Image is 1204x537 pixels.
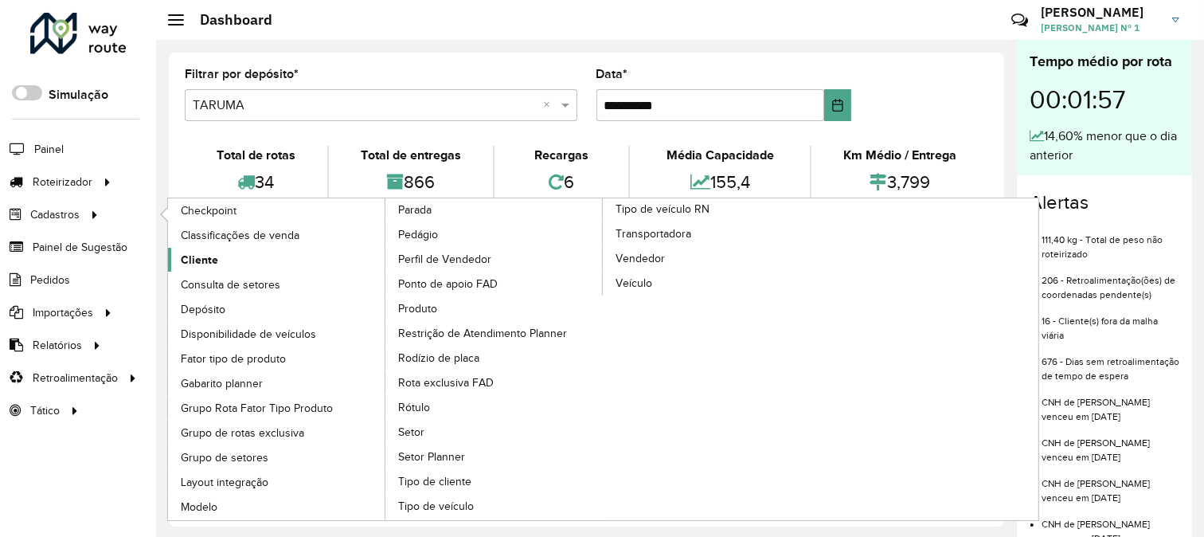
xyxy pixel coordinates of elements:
span: Restrição de Atendimento Planner [398,325,567,342]
h3: [PERSON_NAME] [1041,5,1160,20]
a: Setor Planner [385,445,604,468]
a: Fator tipo de produto [168,347,386,370]
span: Importações [33,304,93,321]
span: Classificações de venda [181,227,299,244]
span: Ponto de apoio FAD [398,276,498,292]
span: Cadastros [30,206,80,223]
div: 34 [189,165,323,199]
li: CNH de [PERSON_NAME] venceu em [DATE] [1042,424,1179,464]
span: Produto [398,300,437,317]
a: Tipo de veículo RN [385,198,821,520]
a: Parada [168,198,604,520]
span: Depósito [181,301,225,318]
span: Modelo [181,499,217,515]
a: Grupo de rotas exclusiva [168,421,386,445]
li: 676 - Dias sem retroalimentação de tempo de espera [1042,343,1179,383]
h4: Alertas [1030,191,1179,214]
span: Tipo de veículo RN [616,201,709,218]
button: Choose Date [824,89,851,121]
a: Grupo de setores [168,445,386,469]
span: Rota exclusiva FAD [398,374,494,391]
span: Transportadora [616,225,691,242]
span: [PERSON_NAME] Nº 1 [1041,21,1160,35]
span: Tipo de cliente [398,473,471,490]
div: 00:01:57 [1030,73,1179,127]
span: Roteirizador [33,174,92,190]
a: Disponibilidade de veículos [168,322,386,346]
div: 3,799 [815,165,984,199]
a: Produto [385,296,604,320]
a: Contato Rápido [1003,3,1037,37]
a: Pedágio [385,222,604,246]
a: Gabarito planner [168,371,386,395]
span: Painel [34,141,64,158]
div: Tempo médio por rota [1030,51,1179,73]
div: Total de rotas [189,146,323,165]
a: Depósito [168,297,386,321]
a: Rótulo [385,395,604,419]
span: Cliente [181,252,218,268]
span: Checkpoint [181,202,236,219]
span: Grupo Rota Fator Tipo Produto [181,400,333,417]
span: Grupo de rotas exclusiva [181,425,304,441]
span: Rodízio de placa [398,350,479,366]
div: 866 [333,165,489,199]
a: Rodízio de placa [385,346,604,370]
span: Tático [30,402,60,419]
a: Veículo [603,271,821,295]
label: Filtrar por depósito [185,65,299,84]
li: CNH de [PERSON_NAME] venceu em [DATE] [1042,383,1179,424]
div: Total de entregas [333,146,489,165]
a: Grupo Rota Fator Tipo Produto [168,396,386,420]
a: Checkpoint [168,198,386,222]
div: 14,60% menor que o dia anterior [1030,127,1179,165]
li: CNH de [PERSON_NAME] venceu em [DATE] [1042,464,1179,505]
span: Tipo de veículo [398,498,474,515]
a: Modelo [168,495,386,519]
span: Pedágio [398,226,438,243]
div: 6 [498,165,625,199]
li: 16 - Cliente(s) fora da malha viária [1042,302,1179,343]
a: Ponto de apoio FAD [385,272,604,296]
span: Painel de Sugestão [33,239,127,256]
a: Tipo de cliente [385,469,604,493]
span: Parada [398,202,432,218]
a: Layout integração [168,470,386,494]
div: Recargas [498,146,625,165]
span: Relatórios [33,337,82,354]
a: Perfil de Vendedor [385,247,604,271]
label: Simulação [49,85,108,104]
li: 206 - Retroalimentação(ões) de coordenadas pendente(s) [1042,261,1179,302]
a: Restrição de Atendimento Planner [385,321,604,345]
a: Tipo de veículo [385,494,604,518]
span: Setor Planner [398,449,465,465]
h2: Dashboard [184,11,272,29]
span: Retroalimentação [33,370,118,386]
a: Transportadora [603,221,821,245]
div: Km Médio / Entrega [815,146,984,165]
span: Vendedor [616,250,665,267]
span: Layout integração [181,474,268,491]
label: Data [596,65,628,84]
a: Classificações de venda [168,223,386,247]
a: Cliente [168,248,386,272]
span: Veículo [616,275,652,292]
li: 111,40 kg - Total de peso não roteirizado [1042,221,1179,261]
div: 155,4 [634,165,806,199]
span: Gabarito planner [181,375,263,392]
span: Fator tipo de produto [181,351,286,367]
span: Clear all [544,96,557,115]
a: Consulta de setores [168,272,386,296]
span: Grupo de setores [181,449,268,466]
span: Setor [398,424,424,441]
div: Média Capacidade [634,146,806,165]
span: Pedidos [30,272,70,288]
span: Consulta de setores [181,276,280,293]
span: Perfil de Vendedor [398,251,491,268]
a: Rota exclusiva FAD [385,370,604,394]
a: Vendedor [603,246,821,270]
span: Disponibilidade de veículos [181,326,316,343]
a: Setor [385,420,604,444]
span: Rótulo [398,399,430,416]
